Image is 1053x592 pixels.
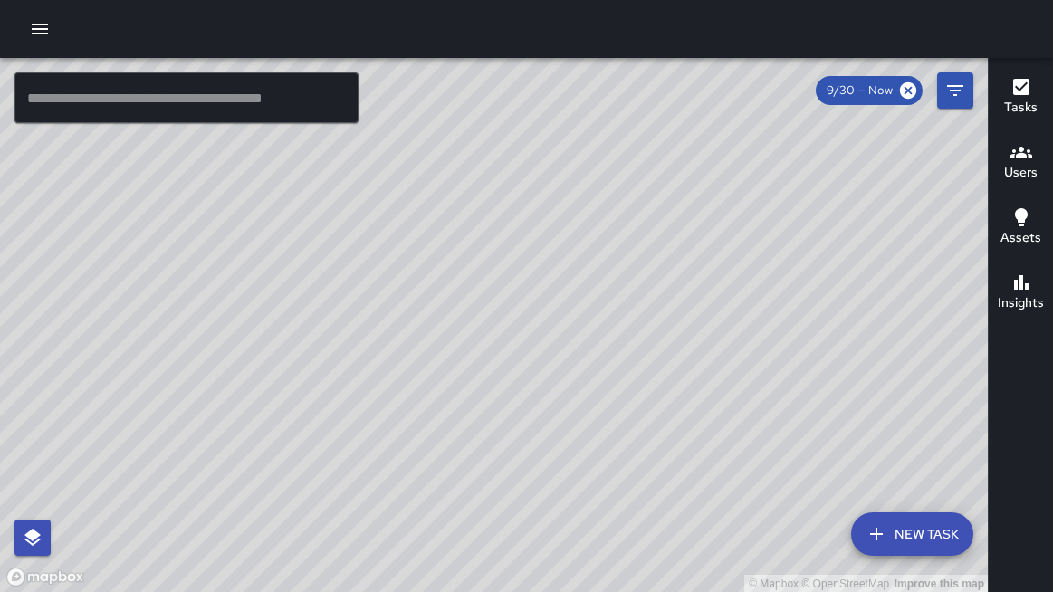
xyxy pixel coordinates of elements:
[1000,228,1041,248] h6: Assets
[989,65,1053,130] button: Tasks
[937,72,973,109] button: Filters
[989,130,1053,196] button: Users
[989,261,1053,326] button: Insights
[989,196,1053,261] button: Assets
[851,512,973,556] button: New Task
[998,293,1044,313] h6: Insights
[1004,163,1038,183] h6: Users
[1004,98,1038,118] h6: Tasks
[816,76,923,105] div: 9/30 — Now
[816,81,904,100] span: 9/30 — Now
